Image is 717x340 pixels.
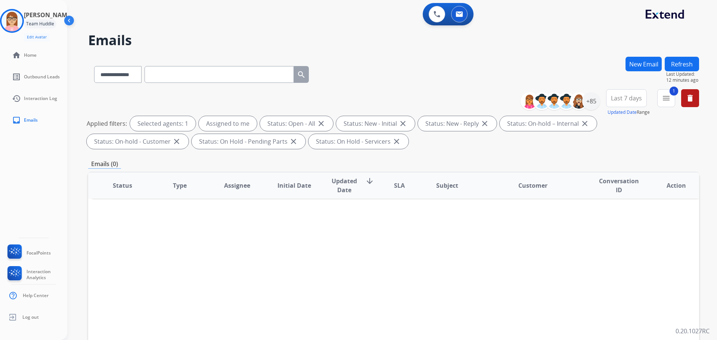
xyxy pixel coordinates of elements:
[24,33,50,41] button: Edit Avatar
[308,134,409,149] div: Status: On Hold - Servicers
[365,177,374,185] mat-icon: arrow_downward
[657,89,675,107] button: 1
[662,94,671,103] mat-icon: menu
[192,134,305,149] div: Status: On Hold - Pending Parts
[518,181,547,190] span: Customer
[22,314,39,320] span: Log out
[297,70,306,79] mat-icon: search
[398,119,407,128] mat-icon: close
[24,96,57,102] span: Interaction Log
[27,269,67,281] span: Interaction Analytics
[130,116,196,131] div: Selected agents: 1
[626,57,662,71] button: New Email
[260,116,333,131] div: Status: Open - All
[580,119,589,128] mat-icon: close
[436,181,458,190] span: Subject
[277,181,311,190] span: Initial Date
[6,244,51,262] a: FocalPoints
[642,172,699,199] th: Action
[608,109,637,115] button: Updated Date
[224,181,250,190] span: Assignee
[24,10,72,19] h3: [PERSON_NAME]
[27,250,51,256] span: FocalPoints
[418,116,497,131] div: Status: New - Reply
[394,181,405,190] span: SLA
[1,10,22,31] img: avatar
[670,87,678,96] span: 1
[24,19,56,28] div: Team Huddle
[24,52,37,58] span: Home
[113,181,132,190] span: Status
[6,266,67,283] a: Interaction Analytics
[88,159,121,169] p: Emails (0)
[606,89,647,107] button: Last 7 days
[23,293,49,299] span: Help Center
[500,116,597,131] div: Status: On-hold – Internal
[608,109,650,115] span: Range
[88,33,699,48] h2: Emails
[329,177,359,194] span: Updated Date
[87,134,189,149] div: Status: On-hold - Customer
[665,57,699,71] button: Refresh
[666,77,699,83] span: 12 minutes ago
[173,181,187,190] span: Type
[12,116,21,125] mat-icon: inbox
[480,119,489,128] mat-icon: close
[12,51,21,60] mat-icon: home
[199,116,257,131] div: Assigned to me
[12,72,21,81] mat-icon: list_alt
[12,94,21,103] mat-icon: history
[172,137,181,146] mat-icon: close
[289,137,298,146] mat-icon: close
[317,119,326,128] mat-icon: close
[24,74,60,80] span: Outbound Leads
[686,94,695,103] mat-icon: delete
[24,117,38,123] span: Emails
[336,116,415,131] div: Status: New - Initial
[87,119,127,128] p: Applied filters:
[582,92,600,110] div: +85
[666,71,699,77] span: Last Updated:
[611,97,642,100] span: Last 7 days
[392,137,401,146] mat-icon: close
[596,177,641,194] span: Conversation ID
[676,327,710,336] p: 0.20.1027RC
